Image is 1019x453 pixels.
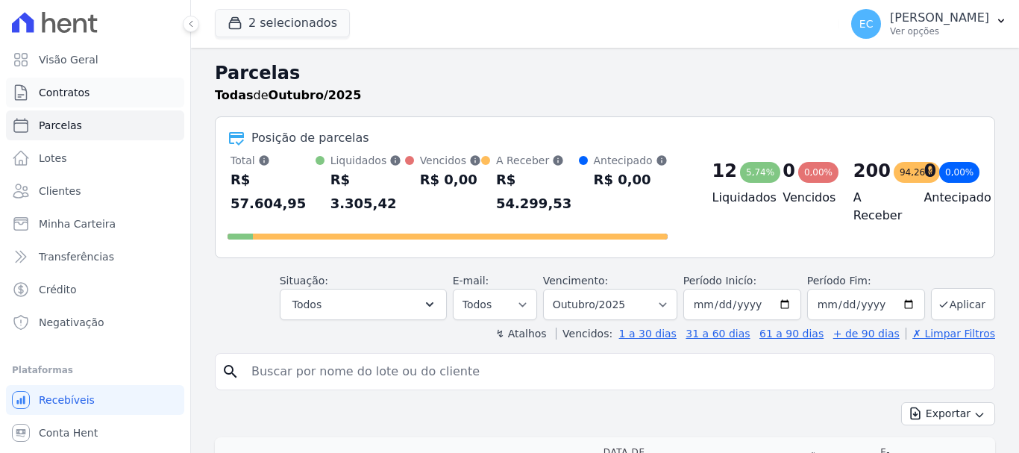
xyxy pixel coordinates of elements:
[495,328,546,340] label: ↯ Atalhos
[759,328,824,340] a: 61 a 90 dias
[556,328,612,340] label: Vencidos:
[890,10,989,25] p: [PERSON_NAME]
[39,282,77,297] span: Crédito
[931,288,995,320] button: Aplicar
[39,315,104,330] span: Negativação
[833,328,900,340] a: + de 90 dias
[330,153,405,168] div: Liquidados
[39,393,95,407] span: Recebíveis
[39,151,67,166] span: Lotes
[39,249,114,264] span: Transferências
[6,110,184,140] a: Parcelas
[6,307,184,337] a: Negativação
[242,357,988,387] input: Buscar por nome do lote ou do cliente
[215,60,995,87] h2: Parcelas
[894,162,940,183] div: 94,26%
[901,402,995,425] button: Exportar
[222,363,239,381] i: search
[939,162,979,183] div: 0,00%
[594,153,668,168] div: Antecipado
[39,118,82,133] span: Parcelas
[906,328,995,340] a: ✗ Limpar Filtros
[420,168,481,192] div: R$ 0,00
[859,19,874,29] span: EC
[280,289,447,320] button: Todos
[292,296,322,313] span: Todos
[853,159,891,183] div: 200
[890,25,989,37] p: Ver opções
[798,162,838,183] div: 0,00%
[6,78,184,107] a: Contratos
[215,87,361,104] p: de
[712,159,737,183] div: 12
[330,168,405,216] div: R$ 3.305,42
[39,216,116,231] span: Minha Carteira
[853,189,900,225] h4: A Receber
[39,425,98,440] span: Conta Hent
[6,45,184,75] a: Visão Geral
[453,275,489,287] label: E-mail:
[6,209,184,239] a: Minha Carteira
[269,88,362,102] strong: Outubro/2025
[686,328,750,340] a: 31 a 60 dias
[924,189,971,207] h4: Antecipado
[783,159,795,183] div: 0
[231,153,316,168] div: Total
[783,189,830,207] h4: Vencidos
[594,168,668,192] div: R$ 0,00
[420,153,481,168] div: Vencidos
[6,385,184,415] a: Recebíveis
[215,9,350,37] button: 2 selecionados
[924,159,936,183] div: 0
[619,328,677,340] a: 1 a 30 dias
[496,168,579,216] div: R$ 54.299,53
[496,153,579,168] div: A Receber
[740,162,780,183] div: 5,74%
[712,189,759,207] h4: Liquidados
[12,361,178,379] div: Plataformas
[543,275,608,287] label: Vencimento:
[807,273,925,289] label: Período Fim:
[39,85,90,100] span: Contratos
[39,184,81,199] span: Clientes
[6,143,184,173] a: Lotes
[215,88,254,102] strong: Todas
[683,275,756,287] label: Período Inicío:
[6,176,184,206] a: Clientes
[6,418,184,448] a: Conta Hent
[39,52,98,67] span: Visão Geral
[6,242,184,272] a: Transferências
[231,168,316,216] div: R$ 57.604,95
[839,3,1019,45] button: EC [PERSON_NAME] Ver opções
[280,275,328,287] label: Situação:
[251,129,369,147] div: Posição de parcelas
[6,275,184,304] a: Crédito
